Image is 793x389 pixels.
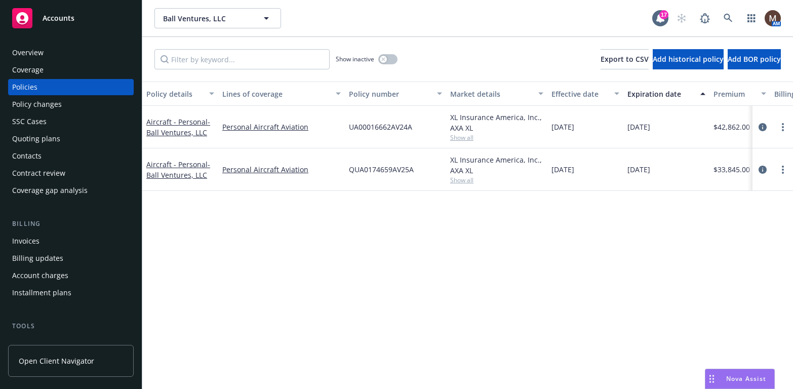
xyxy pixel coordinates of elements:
[8,267,134,284] a: Account charges
[12,45,44,61] div: Overview
[12,131,60,147] div: Quoting plans
[8,96,134,112] a: Policy changes
[741,8,762,28] a: Switch app
[8,335,134,352] a: Manage files
[349,89,431,99] div: Policy number
[8,182,134,199] a: Coverage gap analysis
[450,133,543,142] span: Show all
[450,176,543,184] span: Show all
[146,117,210,137] a: Aircraft - Personal
[146,160,210,180] a: Aircraft - Personal
[601,49,649,69] button: Export to CSV
[765,10,781,26] img: photo
[12,233,39,249] div: Invoices
[8,79,134,95] a: Policies
[8,285,134,301] a: Installment plans
[8,233,134,249] a: Invoices
[154,49,330,69] input: Filter by keyword...
[43,14,74,22] span: Accounts
[8,321,134,331] div: Tools
[653,54,724,64] span: Add historical policy
[713,122,750,132] span: $42,862.00
[12,335,55,352] div: Manage files
[728,49,781,69] button: Add BOR policy
[12,250,63,266] div: Billing updates
[757,164,769,176] a: circleInformation
[12,182,88,199] div: Coverage gap analysis
[142,82,218,106] button: Policy details
[709,82,770,106] button: Premium
[146,160,210,180] span: - Ball Ventures, LLC
[163,13,251,24] span: Ball Ventures, LLC
[154,8,281,28] button: Ball Ventures, LLC
[777,164,789,176] a: more
[8,165,134,181] a: Contract review
[146,89,203,99] div: Policy details
[728,54,781,64] span: Add BOR policy
[8,62,134,78] a: Coverage
[695,8,715,28] a: Report a Bug
[8,250,134,266] a: Billing updates
[777,121,789,133] a: more
[551,89,608,99] div: Effective date
[671,8,692,28] a: Start snowing
[222,122,341,132] a: Personal Aircraft Aviation
[450,89,532,99] div: Market details
[718,8,738,28] a: Search
[222,164,341,175] a: Personal Aircraft Aviation
[705,369,775,389] button: Nova Assist
[705,369,718,388] div: Drag to move
[601,54,649,64] span: Export to CSV
[8,45,134,61] a: Overview
[713,89,755,99] div: Premium
[8,113,134,130] a: SSC Cases
[12,79,37,95] div: Policies
[349,122,412,132] span: UA00016662AV24A
[146,117,210,137] span: - Ball Ventures, LLC
[222,89,330,99] div: Lines of coverage
[8,4,134,32] a: Accounts
[446,82,547,106] button: Market details
[757,121,769,133] a: circleInformation
[627,89,694,99] div: Expiration date
[12,148,42,164] div: Contacts
[12,62,44,78] div: Coverage
[349,164,414,175] span: QUA0174659AV25A
[713,164,750,175] span: $33,845.00
[8,148,134,164] a: Contacts
[12,165,65,181] div: Contract review
[8,131,134,147] a: Quoting plans
[19,356,94,366] span: Open Client Navigator
[12,285,71,301] div: Installment plans
[726,374,766,383] span: Nova Assist
[627,122,650,132] span: [DATE]
[659,10,668,19] div: 17
[8,219,134,229] div: Billing
[12,113,47,130] div: SSC Cases
[12,267,68,284] div: Account charges
[450,112,543,133] div: XL Insurance America, Inc., AXA XL
[623,82,709,106] button: Expiration date
[551,164,574,175] span: [DATE]
[345,82,446,106] button: Policy number
[218,82,345,106] button: Lines of coverage
[627,164,650,175] span: [DATE]
[653,49,724,69] button: Add historical policy
[547,82,623,106] button: Effective date
[450,154,543,176] div: XL Insurance America, Inc., AXA XL
[551,122,574,132] span: [DATE]
[12,96,62,112] div: Policy changes
[336,55,374,63] span: Show inactive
